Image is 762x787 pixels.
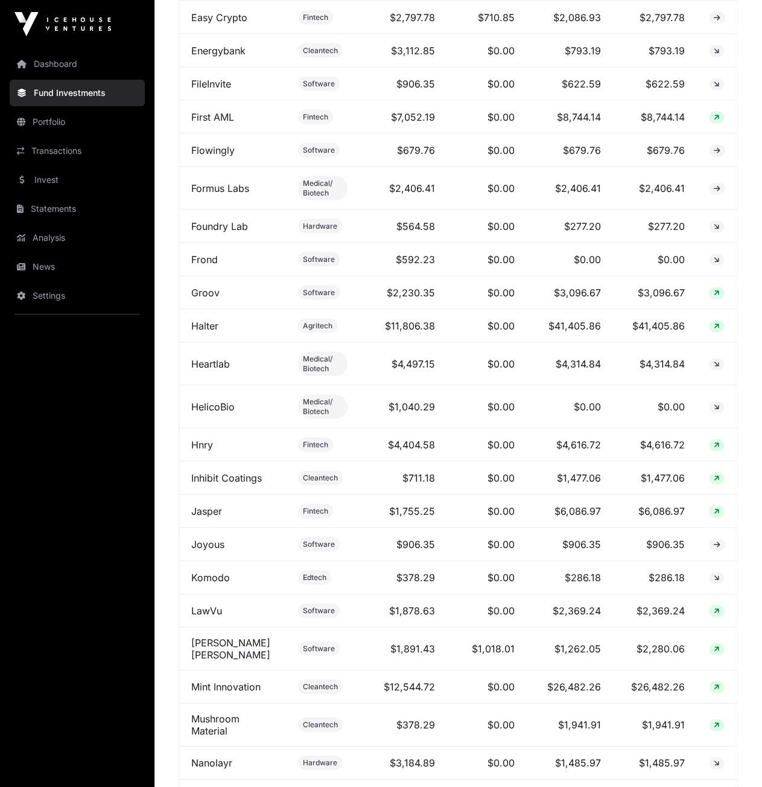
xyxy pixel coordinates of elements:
span: Software [303,540,335,549]
td: $0.00 [447,167,527,210]
td: $4,314.84 [613,343,697,386]
span: Software [303,255,335,264]
td: $2,369.24 [527,594,614,628]
td: $0.00 [447,243,527,276]
td: $4,616.72 [527,429,614,462]
a: Formus Labs [191,182,249,194]
a: Portfolio [10,109,145,135]
td: $0.00 [447,276,527,310]
td: $1,485.97 [613,747,697,780]
a: Foundry Lab [191,220,248,232]
td: $0.00 [447,528,527,561]
a: Settings [10,282,145,309]
td: $1,941.91 [613,704,697,747]
span: Software [303,288,335,298]
span: Cleantech [303,46,338,56]
td: $1,941.91 [527,704,614,747]
td: $2,406.41 [527,167,614,210]
td: $0.00 [447,310,527,343]
a: Mint Innovation [191,681,261,693]
td: $3,096.67 [613,276,697,310]
td: $2,406.41 [613,167,697,210]
span: Agritech [303,321,332,331]
td: $11,806.38 [360,310,447,343]
td: $2,406.41 [360,167,447,210]
td: $0.00 [447,134,527,167]
td: $7,052.19 [360,101,447,134]
td: $2,280.06 [613,628,697,671]
span: Medical/ Biotech [303,397,343,416]
span: Medical/ Biotech [303,354,343,374]
td: $286.18 [613,561,697,594]
td: $378.29 [360,704,447,747]
td: $4,314.84 [527,343,614,386]
td: $0.00 [447,34,527,68]
td: $1,040.29 [360,386,447,429]
td: $277.20 [613,210,697,243]
td: $6,086.97 [527,495,614,528]
a: Hnry [191,439,213,451]
a: Halter [191,320,218,332]
td: $0.00 [447,747,527,780]
td: $0.00 [447,671,527,704]
td: $4,616.72 [613,429,697,462]
td: $2,230.35 [360,276,447,310]
td: $0.00 [447,495,527,528]
td: $679.76 [360,134,447,167]
td: $3,184.89 [360,747,447,780]
td: $378.29 [360,561,447,594]
td: $8,744.14 [613,101,697,134]
td: $3,096.67 [527,276,614,310]
td: $2,797.78 [360,1,447,34]
a: HelicoBio [191,401,235,413]
td: $4,404.58 [360,429,447,462]
td: $0.00 [447,386,527,429]
td: $0.00 [447,594,527,628]
a: Jasper [191,505,222,517]
td: $679.76 [613,134,697,167]
td: $2,797.78 [613,1,697,34]
td: $3,112.85 [360,34,447,68]
span: Fintech [303,506,328,516]
td: $0.00 [527,243,614,276]
td: $793.19 [613,34,697,68]
span: Cleantech [303,682,338,692]
span: Cleantech [303,720,338,730]
td: $1,262.05 [527,628,614,671]
td: $12,544.72 [360,671,447,704]
span: Fintech [303,112,328,122]
td: $2,369.24 [613,594,697,628]
td: $0.00 [447,101,527,134]
a: Inhibit Coatings [191,472,262,484]
span: Fintech [303,13,328,22]
td: $2,086.93 [527,1,614,34]
a: Frond [191,253,218,266]
td: $622.59 [613,68,697,101]
td: $1,755.25 [360,495,447,528]
td: $6,086.97 [613,495,697,528]
a: Heartlab [191,358,230,370]
td: $906.35 [527,528,614,561]
a: Komodo [191,572,230,584]
span: Fintech [303,440,328,450]
a: Flowingly [191,144,235,156]
td: $906.35 [360,528,447,561]
span: Edtech [303,573,326,582]
td: $8,744.14 [527,101,614,134]
td: $622.59 [527,68,614,101]
td: $286.18 [527,561,614,594]
td: $1,891.43 [360,628,447,671]
td: $1,477.06 [527,462,614,495]
a: Mushroom Material [191,713,240,737]
td: $1,477.06 [613,462,697,495]
a: Dashboard [10,51,145,77]
a: News [10,253,145,280]
td: $1,878.63 [360,594,447,628]
td: $26,482.26 [527,671,614,704]
span: Software [303,606,335,616]
span: Hardware [303,221,337,231]
td: $0.00 [447,462,527,495]
td: $710.85 [447,1,527,34]
span: Software [303,145,335,155]
a: Groov [191,287,220,299]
